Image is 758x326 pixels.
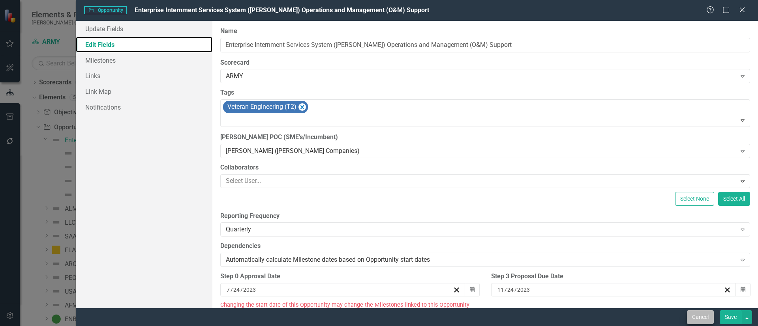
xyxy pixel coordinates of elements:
label: Scorecard [220,58,750,67]
button: Select All [718,192,750,206]
span: / [240,286,243,293]
a: Notifications [76,99,212,115]
a: Link Map [76,84,212,99]
div: Automatically calculate Milestone dates based on Opportunity start dates [226,255,736,265]
div: Remove [object Object] [298,103,306,111]
a: Edit Fields [76,37,212,52]
span: / [514,286,517,293]
input: Opportunity Name [220,38,750,52]
label: Tags [220,88,750,97]
label: Dependencies [220,242,750,251]
span: / [505,286,507,293]
a: Update Fields [76,21,212,37]
span: Enterprise Internment Services System ([PERSON_NAME]) Operations and Management (O&M) Support [135,6,429,14]
label: Collaborators [220,163,750,172]
button: Select None [675,192,714,206]
span: / [231,286,233,293]
div: Changing the start date of this Opportunity may change the Milestones linked to this Opportunity [220,300,750,309]
label: [PERSON_NAME] POC (SME's/Incumbent) [220,133,750,142]
span: Veteran Engineering (T2) [227,103,296,110]
div: Step 3 Proposal Due Date [491,272,750,281]
button: Cancel [687,310,714,324]
a: Milestones [76,52,212,68]
div: [PERSON_NAME] ([PERSON_NAME] Companies) [226,146,736,155]
div: Quarterly [226,225,736,234]
label: Name [220,27,750,36]
button: Save [720,310,742,324]
div: ARMY [226,72,736,81]
label: Reporting Frequency [220,212,750,221]
span: Opportunity [84,6,127,14]
div: Step 0 Approval Date [220,272,479,281]
a: Links [76,68,212,84]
